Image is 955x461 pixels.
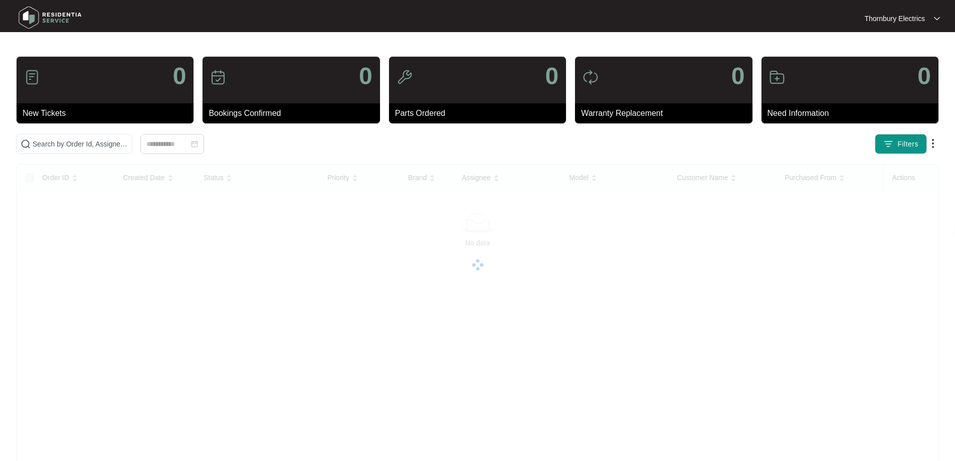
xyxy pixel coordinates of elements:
img: icon [397,69,413,85]
p: New Tickets [23,107,194,119]
p: 0 [917,64,931,88]
p: Bookings Confirmed [209,107,379,119]
img: icon [210,69,226,85]
img: search-icon [21,139,31,149]
img: dropdown arrow [927,137,939,149]
p: Need Information [768,107,938,119]
span: Filters [897,139,918,149]
p: 0 [359,64,372,88]
p: Thornbury Electrics [864,14,925,24]
img: icon [24,69,40,85]
img: residentia service logo [15,3,85,33]
img: filter icon [883,139,893,149]
p: Warranty Replacement [581,107,752,119]
p: 0 [173,64,186,88]
input: Search by Order Id, Assignee Name, Customer Name, Brand and Model [33,138,128,149]
img: icon [769,69,785,85]
button: filter iconFilters [875,134,927,154]
p: Parts Ordered [395,107,566,119]
img: icon [583,69,599,85]
img: dropdown arrow [934,16,940,21]
p: 0 [731,64,745,88]
p: 0 [545,64,558,88]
